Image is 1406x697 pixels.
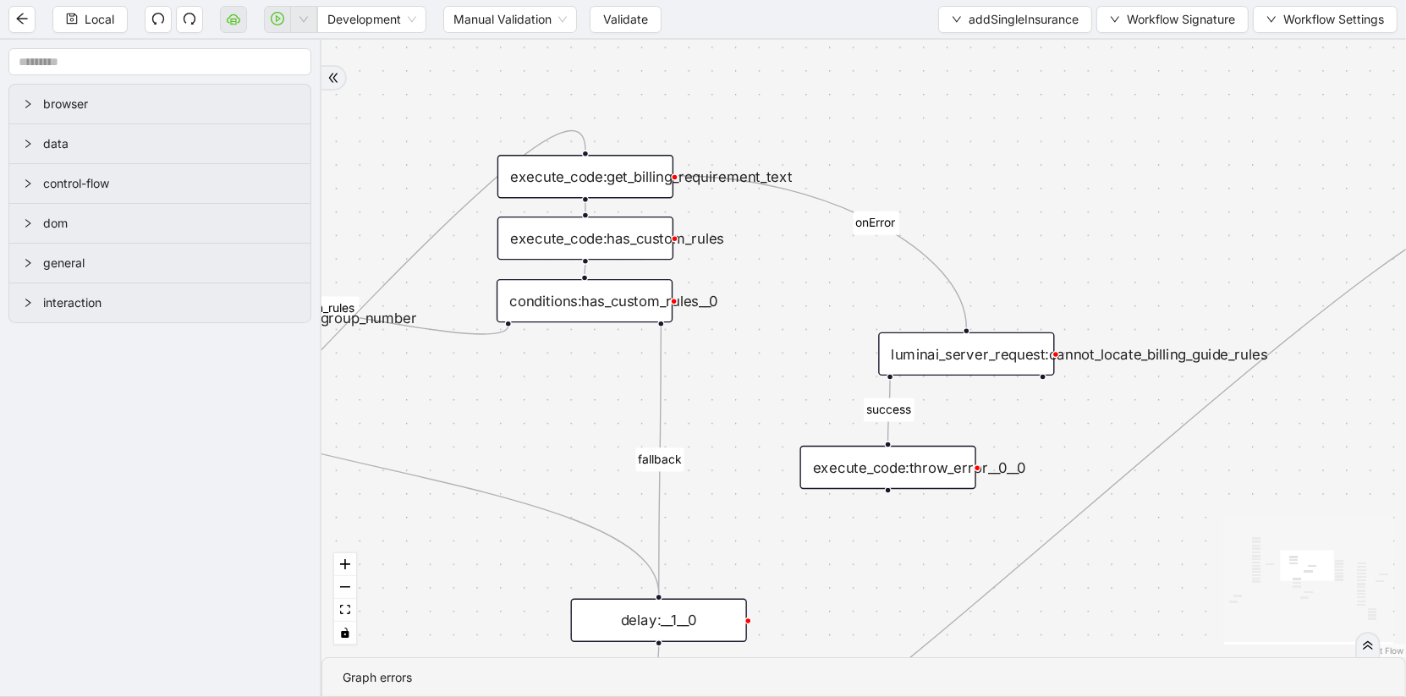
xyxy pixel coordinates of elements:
[938,6,1092,33] button: downaddSingleInsurance
[1283,10,1384,29] span: Workflow Settings
[658,645,659,667] g: Edge from delay:__1__0 to execute_code:store_and_remove_special_characters
[23,218,33,228] span: right
[1266,14,1277,25] span: down
[327,7,416,32] span: Development
[334,599,356,622] button: fit view
[800,446,976,489] div: execute_code:throw_error__0__0plus-circle
[1110,14,1120,25] span: down
[800,446,976,489] div: execute_code:throw_error__0__0
[878,332,1054,376] div: luminai_server_request:cannot_locate_billing_guide_rulesplus-circle
[878,332,1054,376] div: luminai_server_request:cannot_locate_billing_guide_rules
[43,134,297,153] span: data
[107,343,659,594] g: Edge from openai_completion:format_member_id_and_group_number to delay:__1__0
[176,6,203,33] button: redo
[497,155,673,198] div: execute_code:get_billing_requirement_text
[453,7,567,32] span: Manual Validation
[969,10,1079,29] span: addSingleInsurance
[334,553,356,576] button: zoom in
[151,12,165,25] span: undo
[497,279,673,322] div: conditions:has_custom_rules__0
[271,12,284,25] span: play-circle
[23,99,33,109] span: right
[1362,639,1374,651] span: double-right
[571,599,747,642] div: delay:__1__0
[9,283,310,322] div: interaction
[43,294,297,312] span: interaction
[585,263,585,274] g: Edge from execute_code:has_custom_rules to conditions:has_custom_rules__0
[43,95,297,113] span: browser
[52,6,128,33] button: saveLocal
[8,6,36,33] button: arrow-left
[952,14,962,25] span: down
[636,326,684,594] g: Edge from conditions:has_custom_rules__0 to delay:__1__0
[183,12,196,25] span: redo
[9,124,310,163] div: data
[9,164,310,203] div: control-flow
[23,139,33,149] span: right
[9,244,310,283] div: general
[497,217,673,260] div: execute_code:has_custom_rules
[23,298,33,308] span: right
[873,507,903,536] span: plus-circle
[334,622,356,645] button: toggle interactivity
[43,174,297,193] span: control-flow
[23,258,33,268] span: right
[290,6,317,33] button: down
[327,72,339,84] span: double-right
[15,12,29,25] span: arrow-left
[264,6,291,33] button: play-circle
[343,668,1385,687] div: Graph errors
[43,254,297,272] span: general
[299,14,309,25] span: down
[107,283,508,334] g: Edge from conditions:has_custom_rules__0 to openai_completion:format_member_id_and_group_number
[43,214,297,233] span: dom
[220,6,247,33] button: cloud-server
[145,6,172,33] button: undo
[590,6,662,33] button: Validate
[85,10,114,29] span: Local
[23,178,33,189] span: right
[227,12,240,25] span: cloud-server
[1127,10,1235,29] span: Workflow Signature
[9,85,310,123] div: browser
[1028,393,1057,423] span: plus-circle
[1096,6,1249,33] button: downWorkflow Signature
[9,204,310,243] div: dom
[66,13,78,25] span: save
[1359,645,1403,656] a: React Flow attribution
[864,379,914,442] g: Edge from luminai_server_request:cannot_locate_billing_guide_rules to execute_code:throw_error__0__0
[1253,6,1398,33] button: downWorkflow Settings
[334,576,356,599] button: zoom out
[603,10,648,29] span: Validate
